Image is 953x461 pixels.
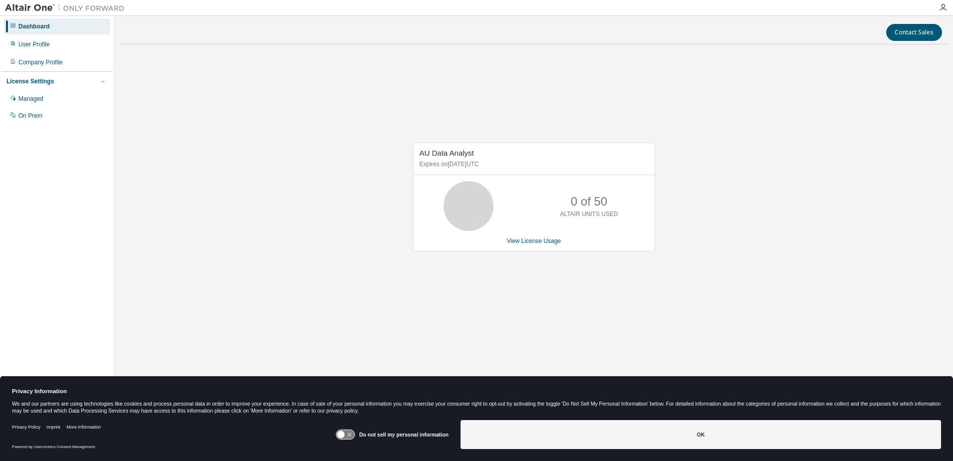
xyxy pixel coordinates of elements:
[560,210,618,219] p: ALTAIR UNITS USED
[18,112,42,120] div: On Prem
[886,24,942,41] button: Contact Sales
[18,95,43,103] div: Managed
[6,77,54,85] div: License Settings
[18,58,63,66] div: Company Profile
[18,40,50,48] div: User Profile
[5,3,130,13] img: Altair One
[420,160,646,169] p: Expires on [DATE] UTC
[420,149,474,157] span: AU Data Analyst
[18,22,50,30] div: Dashboard
[507,237,561,244] a: View License Usage
[571,193,607,210] p: 0 of 50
